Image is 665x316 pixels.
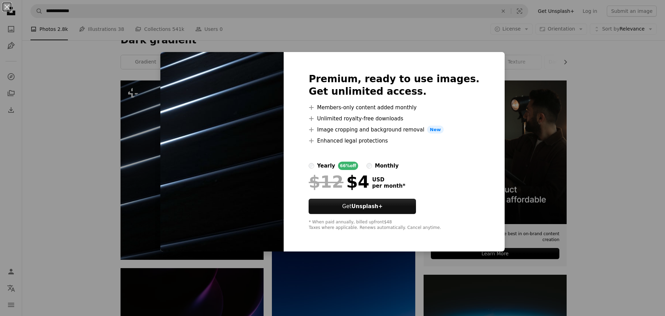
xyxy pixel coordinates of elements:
[352,203,383,210] strong: Unsplash+
[372,177,405,183] span: USD
[309,103,479,112] li: Members-only content added monthly
[309,173,369,191] div: $4
[427,126,444,134] span: New
[309,199,416,214] button: GetUnsplash+
[309,126,479,134] li: Image cropping and background removal
[309,73,479,98] h2: Premium, ready to use images. Get unlimited access.
[338,162,358,170] div: 66% off
[372,183,405,189] span: per month *
[160,52,284,252] img: premium_photo-1686292252332-b2081b5fa905
[309,220,479,231] div: * When paid annually, billed upfront $48 Taxes where applicable. Renews automatically. Cancel any...
[317,162,335,170] div: yearly
[309,114,479,123] li: Unlimited royalty-free downloads
[366,163,372,169] input: monthly
[375,162,399,170] div: monthly
[309,163,314,169] input: yearly66%off
[309,173,343,191] span: $12
[309,137,479,145] li: Enhanced legal protections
